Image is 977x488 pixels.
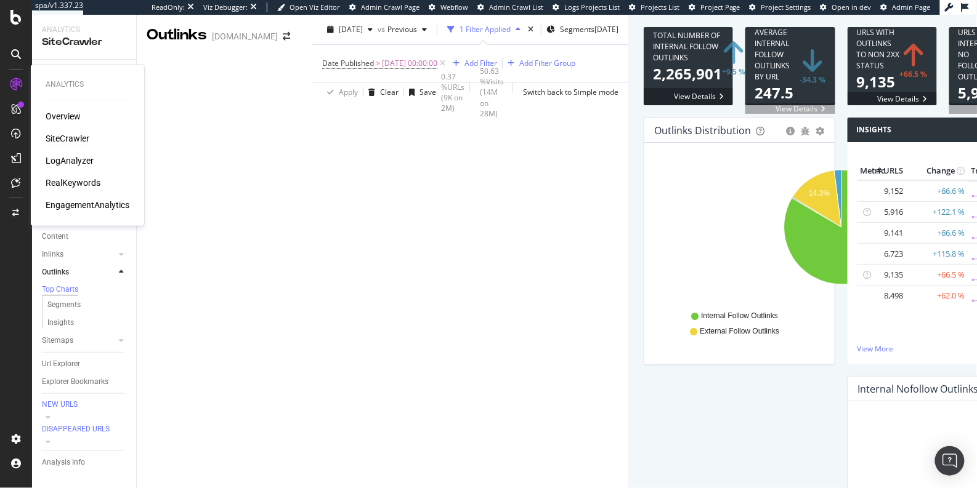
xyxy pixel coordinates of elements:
[525,23,536,36] div: times
[857,201,907,222] td: 5,916
[464,58,497,68] div: Add Filter
[212,30,278,42] div: [DOMAIN_NAME]
[489,2,543,12] span: Admin Crawl List
[857,243,907,264] td: 6,723
[42,456,85,469] div: Analysis Info
[42,375,128,388] a: Explorer Bookmarks
[857,180,907,202] td: 9,152
[907,222,968,243] td: +66.6 %
[722,68,745,76] p: +9.5 %
[42,358,128,370] a: Url Explorer
[361,2,420,12] span: Admin Crawl Page
[42,334,73,347] div: Sitemaps
[42,358,80,370] div: Url Explorer
[42,284,78,295] div: Top Charts
[42,230,128,243] a: Content
[363,82,399,102] button: Clear
[594,24,618,34] div: [DATE]
[809,189,830,198] text: 14.3%
[47,298,81,311] div: Segments
[42,248,63,261] div: Inlinks
[857,222,907,243] td: 9,141
[429,2,468,12] a: Webflow
[42,266,69,279] div: Outlinks
[349,2,420,12] a: Admin Crawl Page
[46,154,94,167] a: LogAnalyzer
[404,82,436,102] button: Save
[857,162,907,180] th: # URLS
[46,199,129,211] a: EngagementAnalytics
[700,326,779,337] span: External Follow Outlinks
[376,58,380,68] span: >
[519,58,575,68] div: Add Filter Group
[152,2,185,12] div: ReadOnly:
[46,79,129,90] div: Analytics
[42,375,108,388] div: Explorer Bookmarks
[654,124,751,137] div: Outlinks Distribution
[857,264,907,285] td: 9,135
[935,446,965,476] div: Open Intercom Messenger
[42,230,68,243] div: Content
[339,24,363,34] span: 2025 Aug. 30th
[382,55,437,72] span: [DATE] 00:00:00
[42,25,126,35] div: Analytics
[322,58,374,68] span: Date Published
[503,56,575,71] button: Add Filter Group
[46,110,81,122] a: Overview
[477,2,543,12] a: Admin Crawl List
[689,2,740,12] a: Project Page
[42,248,115,261] a: Inlinks
[629,2,679,12] a: Projects List
[283,32,290,41] div: arrow-right-arrow-left
[750,2,811,12] a: Project Settings
[441,71,464,114] div: 0.37 % URLs ( 9K on 2M )
[816,127,825,135] div: gear
[47,316,128,329] a: Insights
[832,2,872,12] span: Open in dev
[893,2,931,12] span: Admin Page
[440,2,468,12] span: Webflow
[442,20,525,39] button: 1 Filter Applied
[767,103,835,114] span: View Details
[387,20,432,39] button: Previous
[857,124,892,136] h4: Insights
[907,162,968,180] th: Change
[460,24,511,34] div: 1 Filter Applied
[523,87,618,97] div: Switch back to Simple mode
[42,35,126,49] div: SiteCrawler
[787,127,795,135] div: circle-info
[701,311,778,321] span: Internal Follow Outlinks
[42,284,128,296] a: Top Charts
[546,20,618,39] button: Segments[DATE]
[380,87,399,97] div: Clear
[821,2,872,12] a: Open in dev
[761,2,811,12] span: Project Settings
[203,2,248,12] div: Viz Debugger:
[907,201,968,222] td: +122.1 %
[46,177,100,189] a: RealKeywords
[881,2,931,12] a: Admin Page
[480,66,508,119] div: 50.63 % Visits ( 14M on 28M )
[42,423,128,436] a: DISAPPEARED URLS
[564,2,620,12] span: Logs Projects List
[42,399,128,411] a: NEW URLS
[42,424,110,434] div: DISAPPEARED URLS
[46,132,89,145] a: SiteCrawler
[290,2,340,12] span: Open Viz Editor
[378,24,387,34] span: vs
[560,24,594,34] span: Segments
[47,316,74,329] div: Insights
[857,285,907,306] td: 8,498
[322,82,358,102] button: Apply
[42,399,78,410] div: NEW URLS
[907,243,968,264] td: +115.8 %
[42,456,128,469] a: Analysis Info
[42,334,115,347] a: Sitemaps
[448,56,497,71] button: Add Filter
[907,264,968,285] td: +66.5 %
[277,2,340,12] a: Open Viz Editor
